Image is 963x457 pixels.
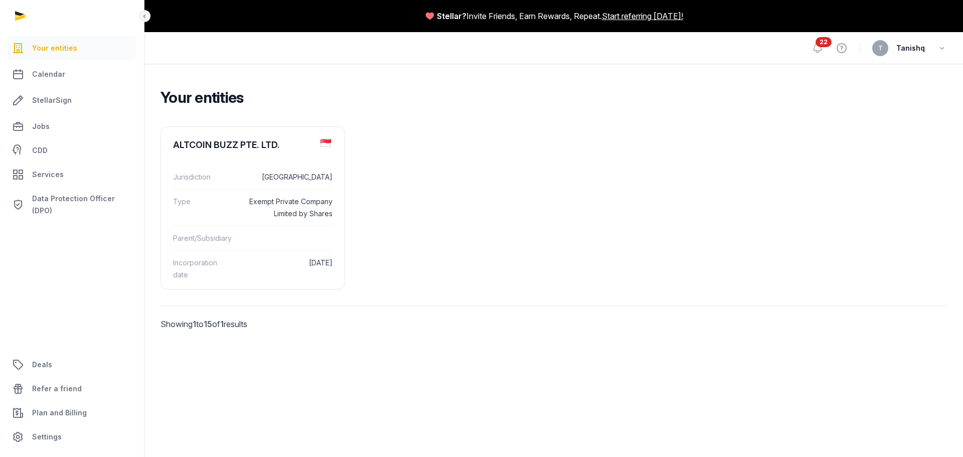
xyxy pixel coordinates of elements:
[8,377,136,401] a: Refer a friend
[32,359,52,371] span: Deals
[8,163,136,187] a: Services
[160,306,345,342] p: Showing to of results
[32,144,48,157] span: CDD
[896,42,925,54] span: Tanishq
[193,319,196,329] span: 1
[32,431,62,443] span: Settings
[32,42,77,54] span: Your entities
[8,425,136,449] a: Settings
[32,94,72,106] span: StellarSign
[8,401,136,425] a: Plan and Billing
[8,353,136,377] a: Deals
[160,88,939,106] h2: Your entities
[242,171,333,183] dd: [GEOGRAPHIC_DATA]
[32,407,87,419] span: Plan and Billing
[173,171,234,183] dt: Jurisdiction
[173,232,234,244] dt: Parent/Subsidiary
[242,196,333,220] dd: Exempt Private Company Limited by Shares
[320,139,331,147] img: sg.png
[437,10,466,22] span: Stellar?
[878,45,883,51] span: T
[32,120,50,132] span: Jobs
[602,10,683,22] a: Start referring [DATE]!
[8,114,136,138] a: Jobs
[173,257,234,281] dt: Incorporation date
[32,169,64,181] span: Services
[8,62,136,86] a: Calendar
[8,140,136,161] a: CDD
[173,196,234,220] dt: Type
[161,127,345,295] a: ALTCOIN BUZZ PTE. LTD.Jurisdiction[GEOGRAPHIC_DATA]TypeExempt Private Company Limited by SharesPa...
[32,193,132,217] span: Data Protection Officer (DPO)
[220,319,224,329] span: 1
[8,36,136,60] a: Your entities
[242,257,333,281] dd: [DATE]
[8,189,136,221] a: Data Protection Officer (DPO)
[8,88,136,112] a: StellarSign
[32,68,65,80] span: Calendar
[204,319,212,329] span: 15
[816,37,832,47] span: 22
[32,383,82,395] span: Refer a friend
[872,40,888,56] button: T
[173,139,280,151] div: ALTCOIN BUZZ PTE. LTD.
